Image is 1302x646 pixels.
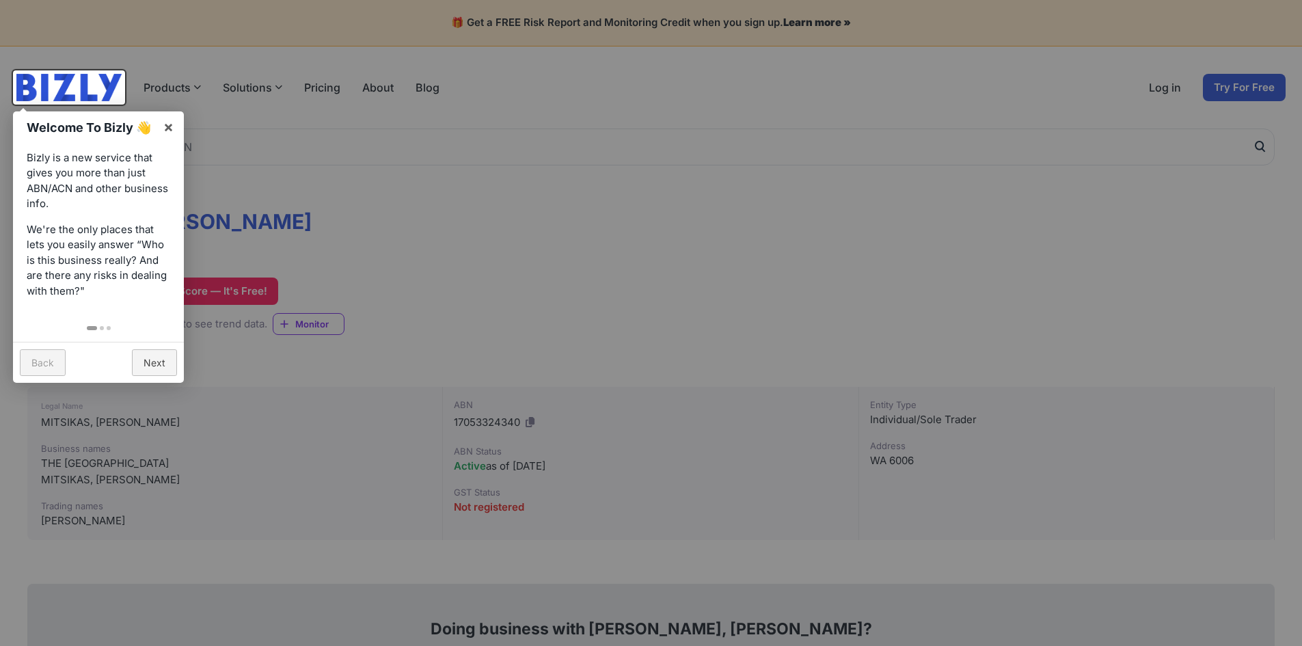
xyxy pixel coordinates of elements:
[27,222,170,299] p: We're the only places that lets you easily answer “Who is this business really? And are there any...
[20,349,66,376] a: Back
[27,150,170,212] p: Bizly is a new service that gives you more than just ABN/ACN and other business info.
[132,349,177,376] a: Next
[153,111,184,142] a: ×
[27,118,156,137] h1: Welcome To Bizly 👋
